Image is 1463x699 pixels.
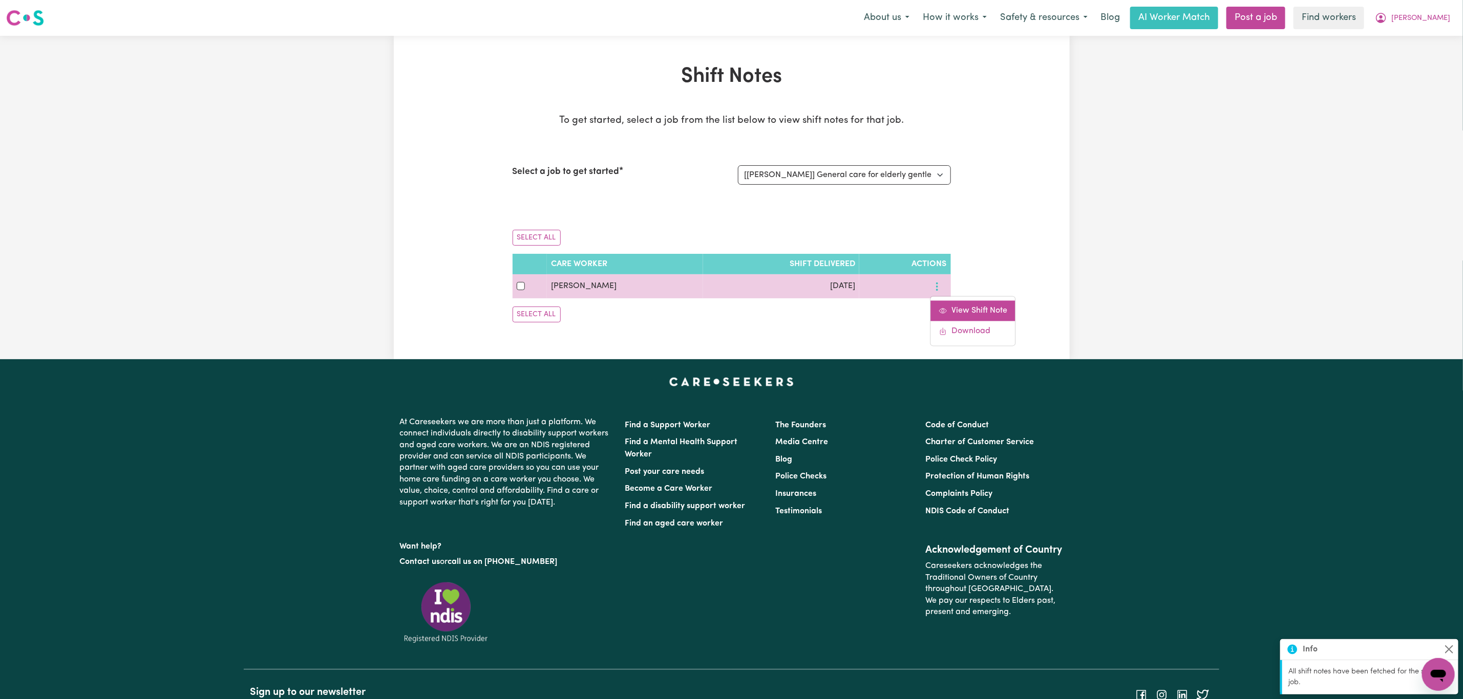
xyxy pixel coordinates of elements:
th: Actions [859,254,950,274]
a: Download [931,321,1015,341]
a: View Shift Note [931,300,1015,321]
a: Police Check Policy [925,455,997,464]
a: Follow Careseekers on Facebook [1135,691,1148,699]
a: Post a job [1226,7,1285,29]
a: Follow Careseekers on Twitter [1197,691,1209,699]
p: or [400,552,613,572]
span: View Shift Note [951,307,1007,315]
button: How it works [916,7,993,29]
iframe: Button to launch messaging window, conversation in progress [1422,658,1455,691]
a: Careseekers home page [669,378,794,386]
span: [PERSON_NAME] [1391,13,1450,24]
p: Want help? [400,537,613,552]
a: Protection of Human Rights [925,472,1029,480]
a: Careseekers logo [6,6,44,30]
th: Shift delivered [703,254,859,274]
a: Code of Conduct [925,421,989,429]
a: Media Centre [775,438,828,446]
a: The Founders [775,421,826,429]
a: Find a Support Worker [625,421,711,429]
strong: Info [1303,643,1318,656]
a: Follow Careseekers on LinkedIn [1176,691,1189,699]
a: call us on [PHONE_NUMBER] [448,558,558,566]
a: Find workers [1294,7,1364,29]
a: Find a disability support worker [625,502,746,510]
a: Contact us [400,558,440,566]
p: Careseekers acknowledges the Traditional Owners of Country throughout [GEOGRAPHIC_DATA]. We pay o... [925,556,1063,622]
h1: Shift Notes [513,64,951,89]
button: More options [927,278,947,294]
p: At Careseekers we are more than just a platform. We connect individuals directly to disability su... [400,412,613,512]
button: Select All [513,230,561,246]
a: AI Worker Match [1130,7,1218,29]
a: Insurances [775,490,816,498]
button: My Account [1368,7,1457,29]
a: Complaints Policy [925,490,992,498]
td: [DATE] [703,274,859,298]
h2: Acknowledgement of Country [925,544,1063,556]
a: NDIS Code of Conduct [925,507,1009,515]
img: Registered NDIS provider [400,580,492,644]
p: To get started, select a job from the list below to view shift notes for that job. [513,114,951,128]
a: Find an aged care worker [625,519,724,528]
span: [PERSON_NAME] [551,282,617,290]
a: Blog [775,455,792,464]
a: Police Checks [775,472,826,480]
a: Find a Mental Health Support Worker [625,438,738,458]
button: About us [857,7,916,29]
span: Care Worker [551,260,607,268]
h2: Sign up to our newsletter [250,686,725,698]
img: Careseekers logo [6,9,44,27]
a: Blog [1094,7,1126,29]
a: Follow Careseekers on Instagram [1156,691,1168,699]
a: Testimonials [775,507,822,515]
a: Post your care needs [625,468,705,476]
button: Safety & resources [993,7,1094,29]
label: Select a job to get started [513,165,620,179]
div: More options [930,296,1016,346]
a: Charter of Customer Service [925,438,1034,446]
p: All shift notes have been fetched for the selected job. [1288,666,1452,688]
button: Close [1443,643,1455,656]
button: Select All [513,307,561,322]
a: Become a Care Worker [625,485,713,493]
